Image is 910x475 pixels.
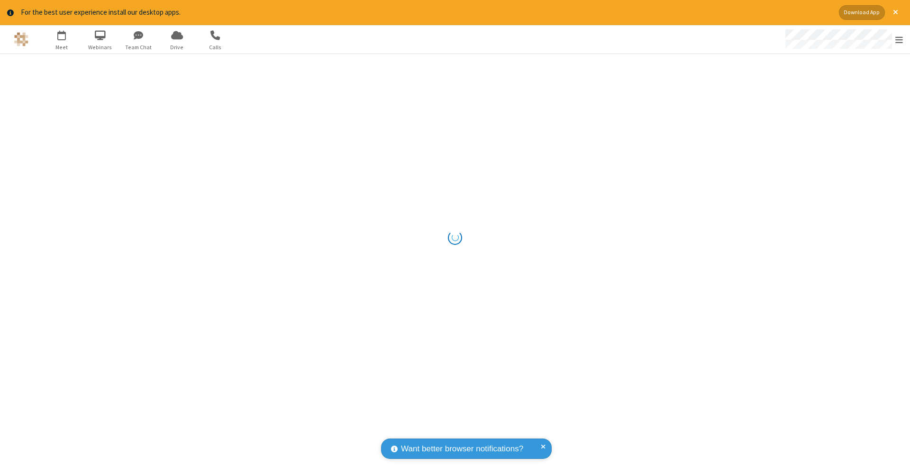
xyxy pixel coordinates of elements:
[159,43,195,52] span: Drive
[198,43,233,52] span: Calls
[839,5,885,20] button: Download App
[3,25,39,54] button: Logo
[14,32,28,46] img: QA Selenium DO NOT DELETE OR CHANGE
[44,43,80,52] span: Meet
[21,7,832,18] div: For the best user experience install our desktop apps.
[121,43,156,52] span: Team Chat
[776,25,910,54] div: Open menu
[888,5,903,20] button: Close alert
[82,43,118,52] span: Webinars
[401,443,523,455] span: Want better browser notifications?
